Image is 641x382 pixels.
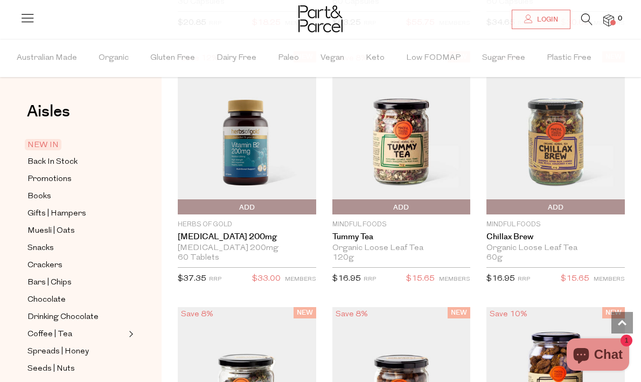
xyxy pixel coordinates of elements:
[27,293,126,307] a: Chocolate
[27,311,99,324] span: Drinking Chocolate
[178,244,316,253] div: [MEDICAL_DATA] 200mg
[486,199,625,214] button: Add To Parcel
[439,276,470,282] small: MEMBERS
[332,220,471,230] p: Mindful Foods
[252,272,281,286] span: $33.00
[27,242,54,255] span: Snacks
[25,139,61,150] span: NEW IN
[603,15,614,26] a: 0
[366,39,385,77] span: Keto
[332,232,471,242] a: Tummy tea
[486,244,625,253] div: Organic Loose Leaf Tea
[27,138,126,151] a: NEW IN
[178,51,316,214] img: Vitamin B2 200mg
[406,39,461,77] span: Low FODMAP
[486,253,503,263] span: 60g
[27,276,126,289] a: Bars | Chips
[27,362,126,376] a: Seeds | Nuts
[332,199,471,214] button: Add To Parcel
[27,363,75,376] span: Seeds | Nuts
[27,207,86,220] span: Gifts | Hampers
[27,190,126,203] a: Books
[27,328,72,341] span: Coffee | Tea
[178,199,316,214] button: Add To Parcel
[27,310,126,324] a: Drinking Chocolate
[27,172,126,186] a: Promotions
[298,5,343,32] img: Part&Parcel
[217,39,256,77] span: Dairy Free
[178,220,316,230] p: Herbs of Gold
[602,307,625,318] span: NEW
[294,307,316,318] span: NEW
[99,39,129,77] span: Organic
[27,156,78,169] span: Back In Stock
[27,207,126,220] a: Gifts | Hampers
[332,51,471,214] img: Tummy tea
[615,14,625,24] span: 0
[27,173,72,186] span: Promotions
[126,328,134,341] button: Expand/Collapse Coffee | Tea
[486,307,531,322] div: Save 10%
[448,307,470,318] span: NEW
[518,276,530,282] small: RRP
[486,220,625,230] p: Mindful Foods
[27,276,72,289] span: Bars | Chips
[512,10,570,29] a: Login
[178,275,206,283] span: $37.35
[320,39,344,77] span: Vegan
[27,294,66,307] span: Chocolate
[27,328,126,341] a: Coffee | Tea
[486,51,625,214] img: Chillax Brew
[27,241,126,255] a: Snacks
[332,275,361,283] span: $16.95
[27,259,126,272] a: Crackers
[332,307,371,322] div: Save 8%
[150,39,195,77] span: Gluten Free
[27,190,51,203] span: Books
[332,253,354,263] span: 120g
[178,253,219,263] span: 60 Tablets
[27,224,126,238] a: Muesli | Oats
[278,39,299,77] span: Paleo
[364,276,376,282] small: RRP
[27,259,62,272] span: Crackers
[332,244,471,253] div: Organic Loose Leaf Tea
[17,39,77,77] span: Australian Made
[27,345,89,358] span: Spreads | Honey
[285,276,316,282] small: MEMBERS
[534,15,558,24] span: Login
[486,275,515,283] span: $16.95
[563,338,632,373] inbox-online-store-chat: Shopify online store chat
[482,39,525,77] span: Sugar Free
[209,276,221,282] small: RRP
[27,345,126,358] a: Spreads | Honey
[178,232,316,242] a: [MEDICAL_DATA] 200mg
[547,39,591,77] span: Plastic Free
[486,232,625,242] a: Chillax Brew
[594,276,625,282] small: MEMBERS
[178,307,217,322] div: Save 8%
[27,225,75,238] span: Muesli | Oats
[27,100,70,123] span: Aisles
[27,155,126,169] a: Back In Stock
[27,103,70,130] a: Aisles
[561,272,589,286] span: $15.65
[406,272,435,286] span: $15.65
